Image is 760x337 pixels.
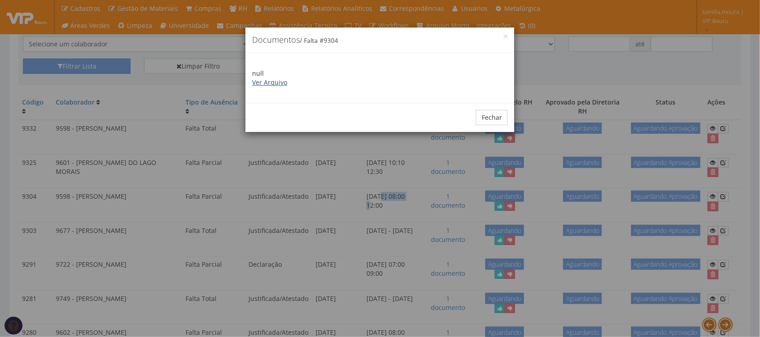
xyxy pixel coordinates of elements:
button: Fechar [476,110,508,125]
small: / Falta # [300,36,338,45]
p: null [252,69,508,87]
h4: Documentos [252,34,508,46]
span: 9304 [324,36,338,45]
a: Ver Arquivo [252,78,287,87]
button: Close [504,34,508,38]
